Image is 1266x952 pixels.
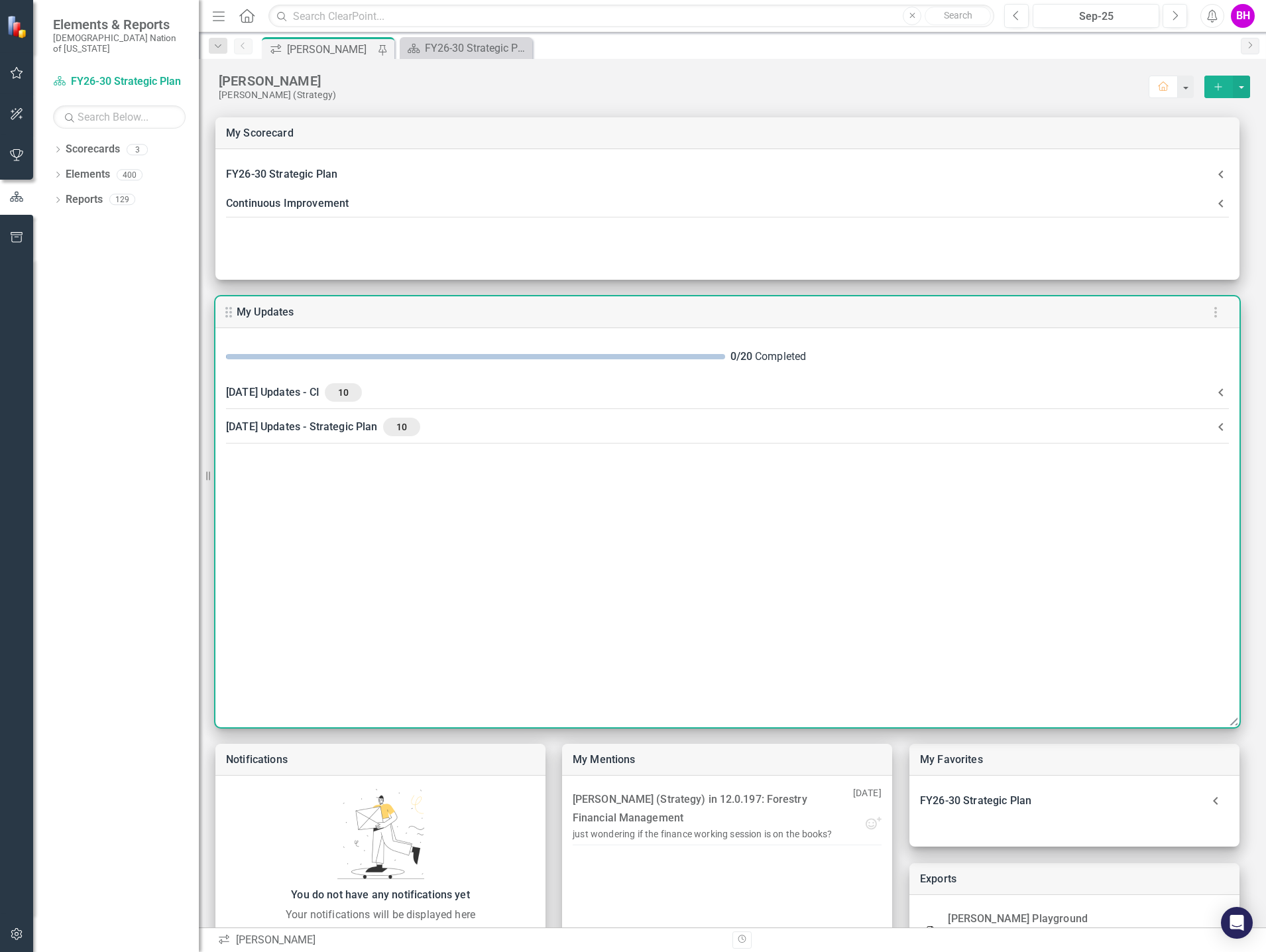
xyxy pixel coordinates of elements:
div: Continuous Improvement [215,189,1239,218]
div: [PERSON_NAME] [219,72,1149,89]
input: Search ClearPoint... [268,5,994,28]
a: My Favorites [920,753,983,766]
div: [DATE] Updates - Strategic Plan [226,418,1213,436]
span: Search [944,10,972,21]
div: FY26-30 Strategic Plan [920,792,1202,810]
div: Continuous Improvement [226,194,1213,213]
div: [PERSON_NAME] [287,41,374,58]
p: [DATE] [853,786,882,815]
input: Search Below... [53,105,186,129]
button: Sep-25 [1033,4,1159,28]
a: My Mentions [573,753,636,766]
div: [PERSON_NAME] (Strategy) [219,89,1149,101]
div: 0 / 20 [730,349,752,365]
div: [DATE] Updates - Strategic Plan10 [215,410,1239,444]
a: Exports [920,872,956,885]
a: FY26-30 Strategic Plan [53,74,186,89]
div: Open Intercom Messenger [1221,907,1253,939]
div: You do not have any notifications yet [222,886,539,904]
img: ClearPoint Strategy [7,15,30,38]
span: 10 [330,387,357,398]
div: [DATE] Updates - CI10 [215,375,1239,410]
button: select merge strategy [1204,76,1233,98]
div: Sep-25 [1037,9,1155,25]
a: Elements [66,167,110,182]
small: [DEMOGRAPHIC_DATA] Nation of [US_STATE] [53,32,186,54]
button: BH [1231,4,1255,28]
a: Reports [66,192,103,208]
div: [PERSON_NAME] (Strategy) in [573,790,853,827]
div: split button [1204,76,1250,98]
button: select merge strategy [1233,76,1250,98]
button: Search [925,7,991,25]
a: My Updates [237,306,294,318]
div: 129 [109,194,135,206]
div: 400 [117,169,143,180]
div: FY26-30 Strategic Plan [215,160,1239,189]
div: [PERSON_NAME] Playground [948,910,1218,928]
a: Notifications [226,753,288,766]
div: 3 [127,144,148,155]
div: FY26-30 Strategic Plan [909,786,1239,815]
div: [PERSON_NAME] [217,933,722,948]
a: FY26-30 Strategic Plan [403,40,529,56]
div: just wondering if the finance working session is on the books? [573,827,833,841]
div: FY26-30 Strategic Plan [425,40,529,56]
div: [DATE] Updates - CI [226,383,1213,402]
a: Scorecards [66,142,120,157]
a: My Scorecard [226,127,294,139]
span: 10 [388,421,415,433]
div: Completed [730,349,1230,365]
span: Elements & Reports [53,17,186,32]
div: Your notifications will be displayed here [222,907,539,923]
div: FY26-30 Strategic Plan [226,165,1213,184]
